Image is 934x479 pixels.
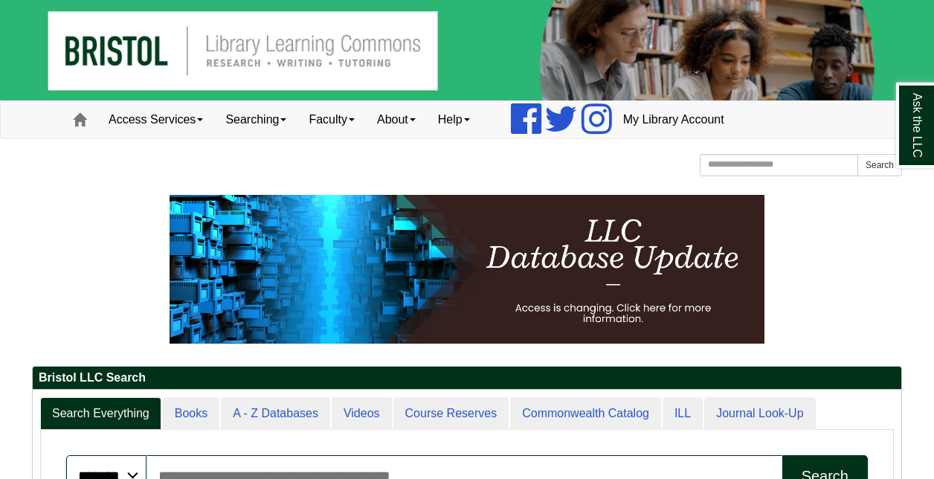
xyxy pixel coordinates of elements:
[427,101,481,138] a: Help
[221,397,330,431] a: A - Z Databases
[510,397,661,431] a: Commonwealth Catalog
[366,101,427,138] a: About
[857,154,902,176] button: Search
[704,397,815,431] a: Journal Look-Up
[40,397,161,431] a: Search Everything
[332,397,392,431] a: Videos
[612,101,735,138] a: My Library Account
[393,397,509,431] a: Course Reserves
[170,195,764,344] img: HTML tutorial
[297,101,366,138] a: Faculty
[33,367,901,390] h2: Bristol LLC Search
[663,397,703,431] a: ILL
[97,101,214,138] a: Access Services
[163,397,219,431] a: Books
[214,101,297,138] a: Searching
